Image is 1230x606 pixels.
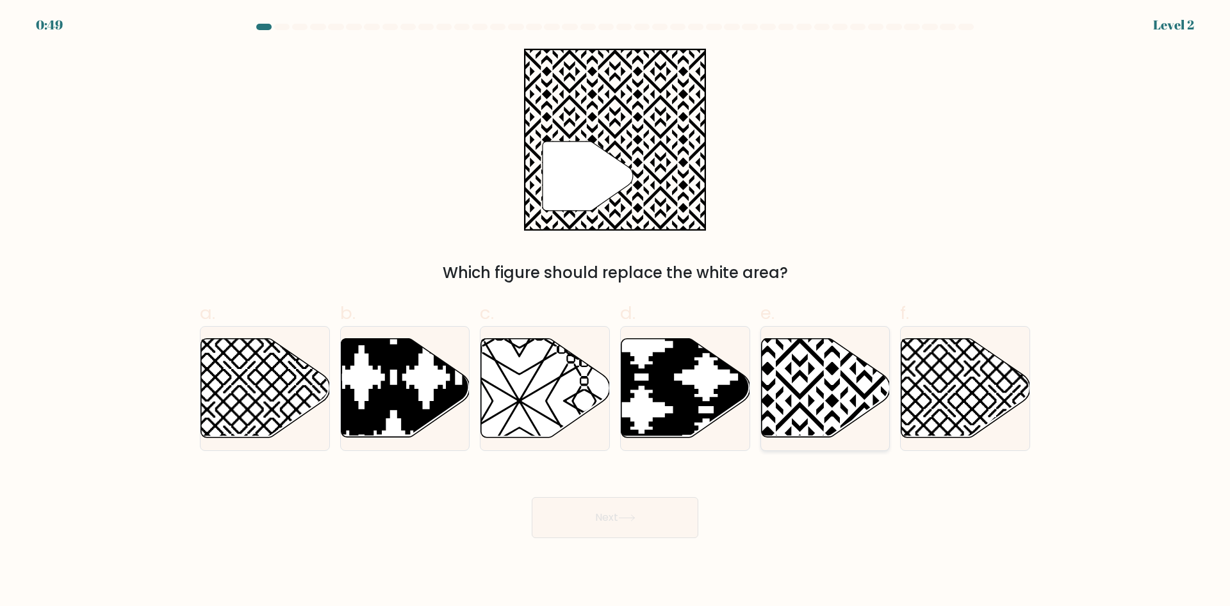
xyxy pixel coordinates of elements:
[36,15,63,35] div: 0:49
[480,300,494,325] span: c.
[760,300,775,325] span: e.
[532,497,698,538] button: Next
[1153,15,1194,35] div: Level 2
[208,261,1022,284] div: Which figure should replace the white area?
[340,300,356,325] span: b.
[620,300,635,325] span: d.
[200,300,215,325] span: a.
[543,142,633,211] g: "
[900,300,909,325] span: f.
